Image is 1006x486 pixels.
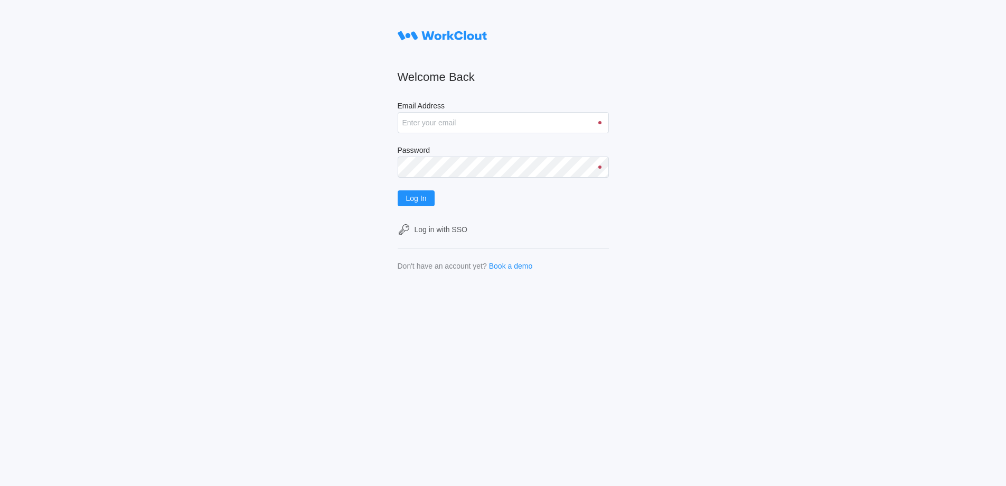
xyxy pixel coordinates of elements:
[398,223,609,236] a: Log in with SSO
[398,102,609,112] label: Email Address
[406,195,427,202] span: Log In
[398,112,609,133] input: Enter your email
[398,190,435,206] button: Log In
[398,70,609,85] h2: Welcome Back
[398,262,487,270] div: Don't have an account yet?
[398,146,609,157] label: Password
[415,225,467,234] div: Log in with SSO
[489,262,533,270] a: Book a demo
